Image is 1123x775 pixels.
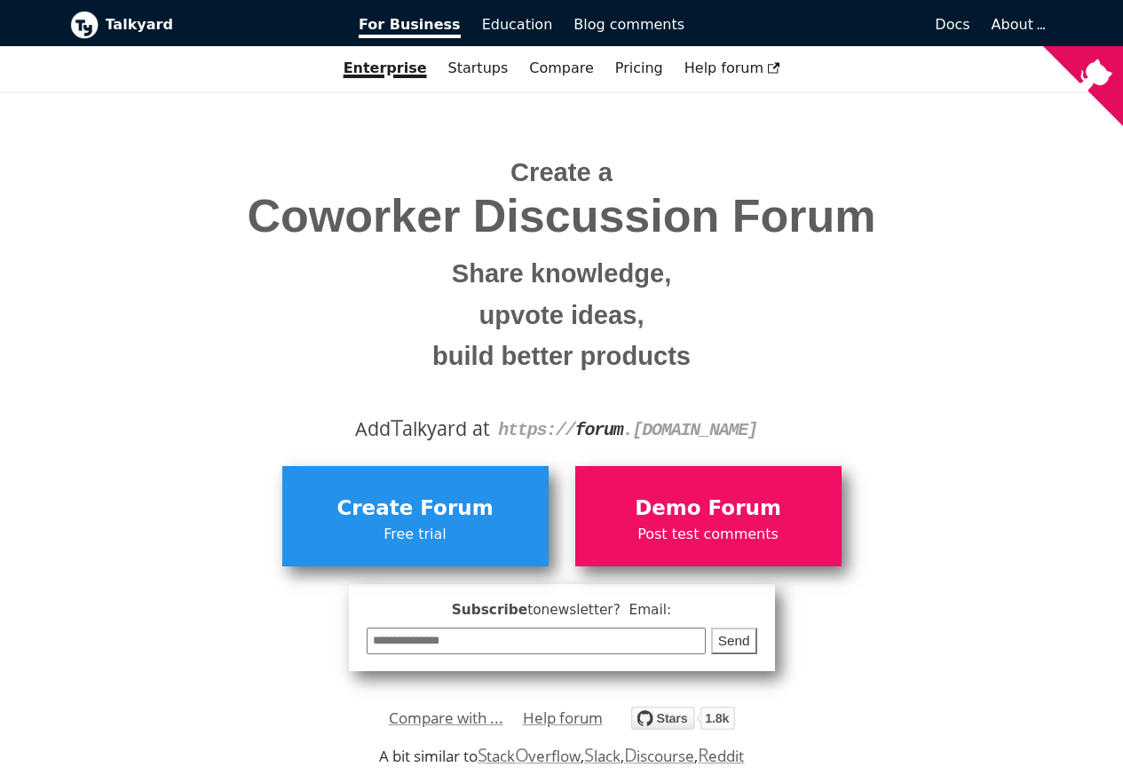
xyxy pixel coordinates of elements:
a: StackOverflow [478,746,581,766]
span: Subscribe [367,599,757,621]
a: Discourse [624,746,694,766]
span: Docs [935,16,969,33]
b: Talkyard [106,13,335,36]
a: About [992,16,1043,33]
a: Reddit [698,746,744,766]
span: T [391,411,403,443]
span: Blog comments [573,16,684,33]
span: Education [482,16,553,33]
a: Star debiki/talkyard on GitHub [631,709,735,735]
a: Talkyard logoTalkyard [70,11,335,39]
span: O [515,742,529,767]
small: Share knowledge, [83,253,1040,295]
span: D [624,742,637,767]
span: Help forum [684,59,780,76]
img: Talkyard logo [70,11,99,39]
button: Send [711,628,757,655]
span: For Business [359,16,461,38]
span: to newsletter ? Email: [527,602,671,618]
a: Education [471,10,564,40]
span: Demo Forum [584,492,833,526]
span: Post test comments [584,523,833,546]
a: Pricing [605,53,674,83]
strong: forum [575,420,623,440]
span: Create a [510,158,613,186]
a: Slack [584,746,620,766]
small: build better products [83,336,1040,377]
span: Free trial [291,523,540,546]
span: R [698,742,709,767]
a: Startups [438,53,519,83]
a: Docs [695,10,981,40]
div: Add alkyard at [83,414,1040,444]
span: Coworker Discussion Forum [83,191,1040,241]
a: Enterprise [333,53,438,83]
a: Compare with ... [389,705,503,732]
a: Compare [529,59,594,76]
a: For Business [348,10,471,40]
small: upvote ideas, [83,295,1040,336]
a: Help forum [674,53,791,83]
span: S [478,742,487,767]
a: Blog comments [563,10,695,40]
span: S [584,742,594,767]
a: Demo ForumPost test comments [575,466,842,565]
span: Create Forum [291,492,540,526]
img: talkyard.svg [631,707,735,730]
a: Help forum [523,705,603,732]
code: https:// . [DOMAIN_NAME] [498,420,757,440]
a: Create ForumFree trial [282,466,549,565]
